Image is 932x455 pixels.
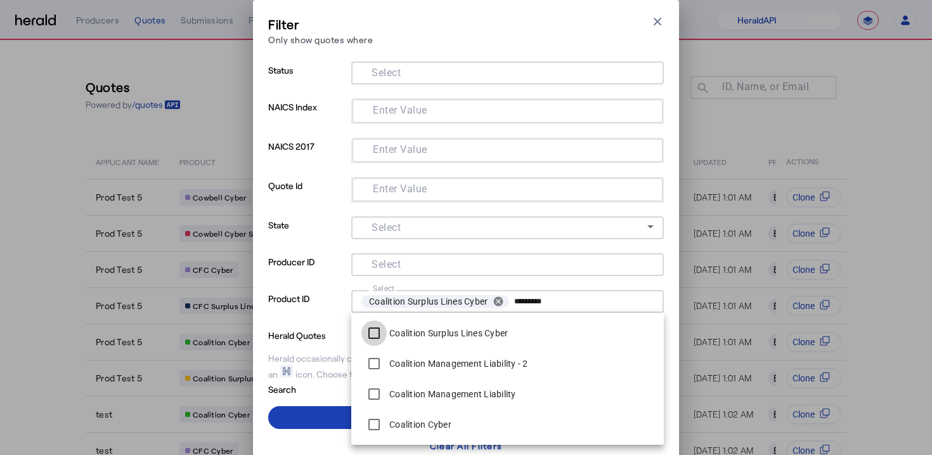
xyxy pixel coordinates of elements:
[387,357,528,370] label: Coalition Management Liability - 2
[373,104,427,116] mat-label: Enter Value
[373,183,427,195] mat-label: Enter Value
[361,293,654,310] mat-chip-grid: Selection
[361,256,654,271] mat-chip-grid: Selection
[361,64,654,79] mat-chip-grid: Selection
[488,296,509,307] button: remove Coalition Surplus Lines Cyber
[430,439,502,452] div: Clear All Filters
[268,381,367,396] p: Search
[268,327,367,342] p: Herald Quotes
[363,181,652,196] mat-chip-grid: Selection
[268,98,346,138] p: NAICS Index
[363,102,652,117] mat-chip-grid: Selection
[268,290,346,327] p: Product ID
[387,327,508,340] label: Coalition Surplus Lines Cyber
[268,15,373,33] h3: Filter
[268,138,346,177] p: NAICS 2017
[372,258,401,270] mat-label: Select
[372,221,401,234] mat-label: Select
[268,33,373,46] p: Only show quotes where
[268,352,664,381] div: Herald occasionally creates quotes on your behalf for testing purposes, which will be shown with ...
[268,253,346,290] p: Producer ID
[268,62,346,98] p: Status
[268,177,346,216] p: Quote Id
[387,418,451,431] label: Coalition Cyber
[369,295,488,308] span: Coalition Surplus Lines Cyber
[387,388,516,400] label: Coalition Management Liability
[372,67,401,79] mat-label: Select
[268,406,664,429] button: Apply Filters
[373,143,427,155] mat-label: Enter Value
[373,284,395,293] mat-label: Select
[268,216,346,253] p: State
[363,142,652,157] mat-chip-grid: Selection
